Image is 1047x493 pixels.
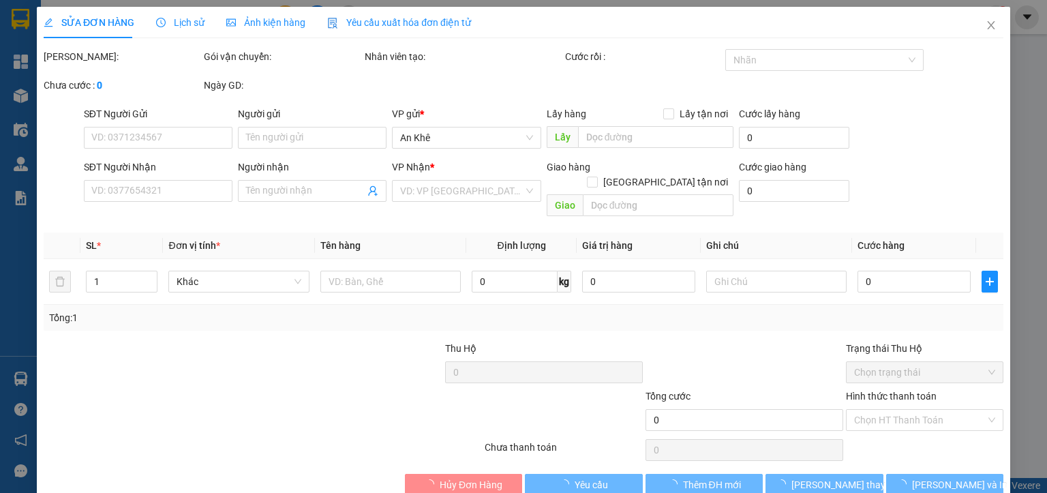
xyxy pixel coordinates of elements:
span: Đơn vị tính [168,240,219,251]
span: VP Nhận [392,162,430,173]
span: edit [44,18,53,27]
span: Giá trị hàng [582,240,633,251]
span: Giao hàng [546,162,590,173]
span: Yêu cầu xuất hóa đơn điện tử [327,17,471,28]
span: Thêm ĐH mới [682,477,740,492]
input: VD: Bàn, Ghế [320,271,461,293]
button: Close [972,7,1010,45]
span: loading [667,479,682,489]
span: Yêu cầu [575,477,608,492]
span: Lấy hàng [546,108,586,119]
button: plus [982,271,998,293]
label: Hình thức thanh toán [846,391,937,402]
div: Người gửi [238,106,386,121]
input: Cước giao hàng [739,180,849,202]
label: Cước lấy hàng [739,108,800,119]
span: Hủy Đơn Hàng [440,477,502,492]
span: SỬA ĐƠN HÀNG [44,17,134,28]
div: Chưa thanh toán [483,440,643,464]
span: user-add [367,185,378,196]
div: Ngày GD: [204,78,361,93]
div: [PERSON_NAME]: [44,49,201,64]
span: [GEOGRAPHIC_DATA] tận nơi [598,175,733,190]
div: VP gửi [392,106,541,121]
span: Ảnh kiện hàng [226,17,305,28]
label: Cước giao hàng [739,162,806,173]
div: Cước rồi : [565,49,723,64]
span: close [986,20,997,31]
span: [PERSON_NAME] thay đổi [791,477,900,492]
span: Lấy [546,126,577,148]
th: Ghi chú [701,233,852,259]
button: delete [49,271,71,293]
span: Tên hàng [320,240,361,251]
span: plus [982,276,997,287]
span: loading [776,479,791,489]
span: loading [560,479,575,489]
span: [PERSON_NAME] và In [912,477,1007,492]
span: Giao [546,194,582,216]
b: 0 [97,80,102,91]
div: SĐT Người Nhận [84,160,232,175]
span: Cước hàng [858,240,905,251]
div: Người nhận [238,160,386,175]
span: Khác [177,271,301,292]
span: picture [226,18,236,27]
span: SL [86,240,97,251]
div: Gói vận chuyển: [204,49,361,64]
div: Trạng thái Thu Hộ [846,341,1003,356]
span: Lịch sử [156,17,204,28]
span: Định lượng [497,240,545,251]
input: Cước lấy hàng [739,127,849,149]
span: loading [897,479,912,489]
div: SĐT Người Gửi [84,106,232,121]
img: icon [327,18,338,29]
span: clock-circle [156,18,166,27]
div: Chưa cước : [44,78,201,93]
span: Lấy tận nơi [674,106,733,121]
span: Tổng cước [646,391,691,402]
span: An Khê [400,128,532,148]
span: loading [425,479,440,489]
span: Chọn trạng thái [854,362,995,383]
input: Ghi Chú [706,271,847,293]
div: Tổng: 1 [49,310,405,325]
span: kg [558,271,571,293]
input: Dọc đường [582,194,733,216]
span: Thu Hộ [444,343,476,354]
input: Dọc đường [577,126,733,148]
div: Nhân viên tạo: [365,49,562,64]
